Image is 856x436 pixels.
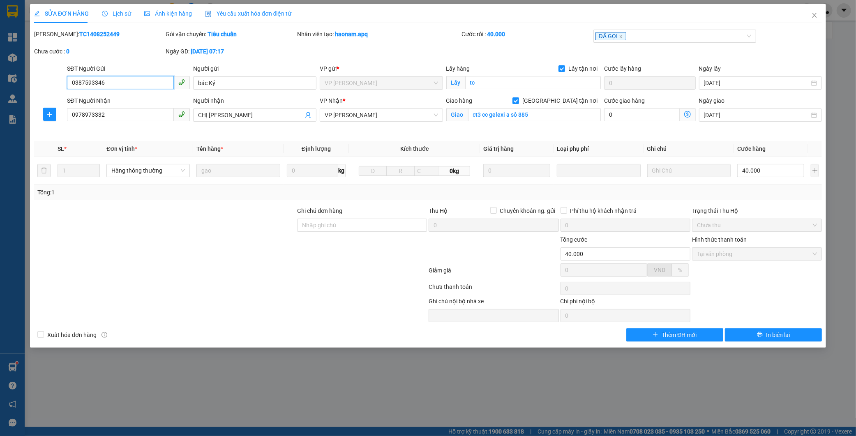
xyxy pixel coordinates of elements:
label: Cước lấy hàng [604,65,641,72]
span: dollar-circle [684,111,691,118]
div: Chi phí nội bộ [561,297,690,309]
span: Lịch sử [102,10,131,17]
input: C [414,166,439,176]
span: plus [44,111,56,118]
input: Ngày lấy [704,78,810,88]
div: Gói vận chuyển: [166,30,295,39]
div: Ngày GD: [166,47,295,56]
span: SL [58,145,64,152]
span: Ảnh kiện hàng [144,10,192,17]
span: Thêm ĐH mới [662,330,697,339]
img: icon [205,11,212,17]
label: Hình thức thanh toán [692,236,747,243]
button: printerIn biên lai [725,328,822,341]
label: Ngày giao [699,97,725,104]
span: Chưa thu [697,219,817,231]
span: info-circle [102,332,107,338]
span: VP Nhận [320,97,343,104]
label: Ngày lấy [699,65,721,72]
span: Giá trị hàng [483,145,514,152]
button: Close [803,4,826,27]
b: 0 [66,48,69,55]
span: ĐÃ GỌI [595,32,626,40]
label: Cước giao hàng [604,97,645,104]
b: 40.000 [487,31,505,37]
span: phone [178,79,185,85]
span: VP THANH CHƯƠNG [325,77,438,89]
span: close [811,12,818,18]
div: VP gửi [320,64,443,73]
span: Giao [446,108,468,121]
input: D [359,166,387,176]
b: haonam.apq [335,31,368,37]
span: plus [653,332,658,338]
span: Lấy hàng [446,65,470,72]
span: [GEOGRAPHIC_DATA] tận nơi [519,96,601,105]
input: R [386,166,414,176]
button: plus [811,164,819,177]
span: SỬA ĐƠN HÀNG [34,10,89,17]
div: Người nhận [193,96,316,105]
span: 0kg [439,166,470,176]
span: VND [654,267,665,273]
span: Hàng thông thường [111,164,185,177]
span: clock-circle [102,11,108,16]
span: Thu Hộ [429,208,448,214]
span: In biên lai [766,330,790,339]
span: Giao hàng [446,97,473,104]
div: Chưa thanh toán [428,282,560,297]
div: Tổng: 1 [37,188,330,197]
button: plus [43,108,56,121]
span: Yêu cầu xuất hóa đơn điện tử [205,10,292,17]
span: Đơn vị tính [106,145,137,152]
span: Phí thu hộ khách nhận trả [567,206,640,215]
div: SĐT Người Gửi [67,64,190,73]
input: Cước giao hàng [604,108,680,121]
input: 0 [483,164,550,177]
b: TC1408252449 [79,31,120,37]
div: Người gửi [193,64,316,73]
button: plusThêm ĐH mới [626,328,723,341]
div: Cước rồi : [462,30,592,39]
div: Nhân viên tạo: [297,30,460,39]
span: Tại văn phòng [697,248,817,260]
b: [DATE] 07:17 [191,48,224,55]
div: [PERSON_NAME]: [34,30,164,39]
span: VP NGỌC HỒI [325,109,438,121]
input: Lấy tận nơi [465,76,601,89]
input: Ghi Chú [647,164,731,177]
div: Ghi chú nội bộ nhà xe [429,297,558,309]
span: Định lượng [302,145,331,152]
div: Giảm giá [428,266,560,280]
span: picture [144,11,150,16]
span: Cước hàng [737,145,766,152]
div: Chưa cước : [34,47,164,56]
button: delete [37,164,51,177]
span: close [619,35,623,39]
input: Ngày giao [704,111,810,120]
span: printer [757,332,763,338]
input: Ghi chú đơn hàng [297,219,427,232]
span: edit [34,11,40,16]
span: user-add [305,112,311,118]
span: Xuất hóa đơn hàng [44,330,100,339]
span: Kích thước [400,145,429,152]
span: Tổng cước [561,236,588,243]
input: Giao tận nơi [468,108,601,121]
th: Ghi chú [644,141,734,157]
span: % [678,267,682,273]
span: phone [178,111,185,118]
th: Loại phụ phí [554,141,644,157]
div: Trạng thái Thu Hộ [692,206,822,215]
div: SĐT Người Nhận [67,96,190,105]
input: Cước lấy hàng [604,76,696,90]
span: Chuyển khoản ng. gửi [497,206,559,215]
span: Lấy [446,76,465,89]
label: Ghi chú đơn hàng [297,208,342,214]
span: kg [337,164,346,177]
span: Lấy tận nơi [565,64,601,73]
span: Tên hàng [196,145,223,152]
b: Tiêu chuẩn [208,31,237,37]
input: VD: Bàn, Ghế [196,164,280,177]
